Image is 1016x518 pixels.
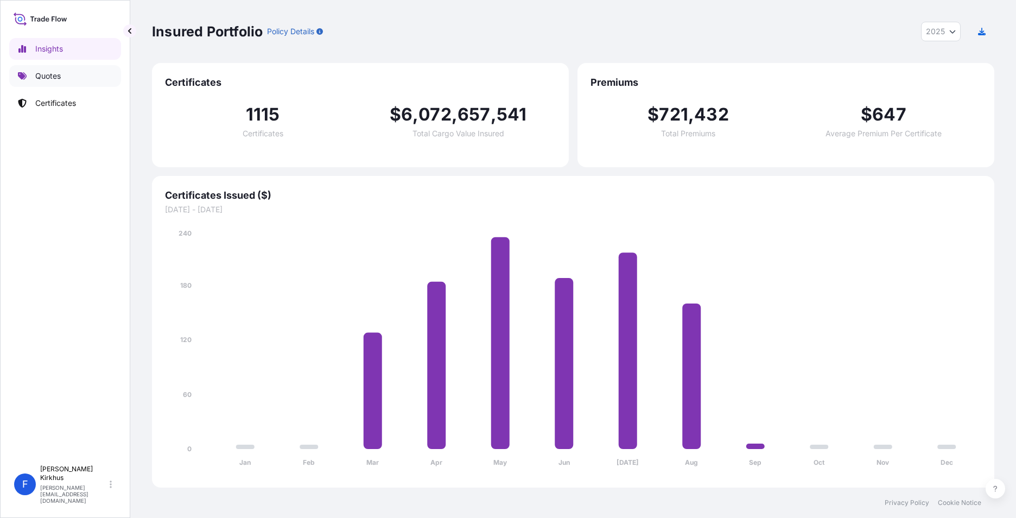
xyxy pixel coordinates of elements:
[749,458,761,466] tspan: Sep
[814,458,825,466] tspan: Oct
[661,130,715,137] span: Total Premiums
[938,498,981,507] a: Cookie Notice
[165,76,556,89] span: Certificates
[366,458,379,466] tspan: Mar
[152,23,263,40] p: Insured Portfolio
[390,106,401,123] span: $
[35,43,63,54] p: Insights
[877,458,890,466] tspan: Nov
[9,92,121,114] a: Certificates
[179,229,192,237] tspan: 240
[267,26,314,37] p: Policy Details
[688,106,694,123] span: ,
[303,458,315,466] tspan: Feb
[180,336,192,344] tspan: 120
[35,71,61,81] p: Quotes
[418,106,452,123] span: 072
[647,106,659,123] span: $
[35,98,76,109] p: Certificates
[239,458,251,466] tspan: Jan
[40,484,107,504] p: [PERSON_NAME][EMAIL_ADDRESS][DOMAIN_NAME]
[243,130,283,137] span: Certificates
[825,130,942,137] span: Average Premium Per Certificate
[412,130,504,137] span: Total Cargo Value Insured
[885,498,929,507] a: Privacy Policy
[452,106,458,123] span: ,
[187,445,192,453] tspan: 0
[590,76,981,89] span: Premiums
[493,458,507,466] tspan: May
[491,106,497,123] span: ,
[183,390,192,399] tspan: 60
[685,458,698,466] tspan: Aug
[22,479,28,490] span: F
[694,106,729,123] span: 432
[558,458,570,466] tspan: Jun
[412,106,418,123] span: ,
[180,281,192,289] tspan: 180
[9,38,121,60] a: Insights
[926,26,945,37] span: 2025
[246,106,280,123] span: 1115
[40,465,107,482] p: [PERSON_NAME] Kirkhus
[617,458,639,466] tspan: [DATE]
[861,106,872,123] span: $
[9,65,121,87] a: Quotes
[921,22,961,41] button: Year Selector
[401,106,412,123] span: 6
[872,106,906,123] span: 647
[458,106,491,123] span: 657
[165,204,981,215] span: [DATE] - [DATE]
[430,458,442,466] tspan: Apr
[659,106,688,123] span: 721
[497,106,527,123] span: 541
[165,189,981,202] span: Certificates Issued ($)
[941,458,953,466] tspan: Dec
